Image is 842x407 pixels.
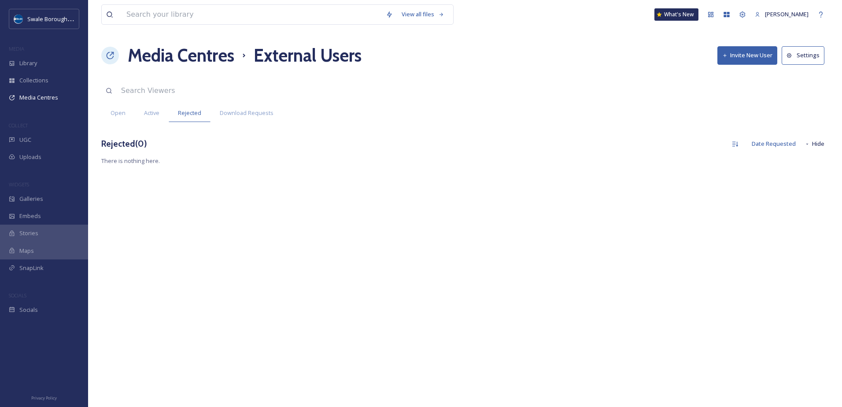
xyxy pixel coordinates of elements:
button: Invite New User [717,46,777,64]
div: Date Requested [747,135,800,152]
span: Open [111,109,126,117]
span: Galleries [19,195,43,203]
span: Rejected [178,109,201,117]
span: Download Requests [220,109,273,117]
h1: External Users [254,42,362,69]
span: Socials [19,306,38,314]
span: Uploads [19,153,41,161]
span: Maps [19,247,34,255]
a: Media Centres [128,42,234,69]
span: [PERSON_NAME] [765,10,809,18]
span: Collections [19,76,48,85]
button: Hide [800,135,829,152]
span: There is nothing here. [101,157,829,165]
span: Swale Borough Council [27,15,88,23]
span: Privacy Policy [31,395,57,401]
button: Settings [782,46,824,64]
span: SOCIALS [9,292,26,299]
span: UGC [19,136,31,144]
h3: Rejected ( 0 ) [101,137,147,150]
span: SnapLink [19,264,44,272]
span: Stories [19,229,38,237]
a: Privacy Policy [31,392,57,403]
input: Search Viewers [117,81,321,100]
img: Swale-Borough-Council-default-social-image.png [14,15,23,23]
span: Embeds [19,212,41,220]
span: Library [19,59,37,67]
span: Media Centres [19,93,58,102]
a: [PERSON_NAME] [750,6,813,23]
a: What's New [654,8,698,21]
span: WIDGETS [9,181,29,188]
span: MEDIA [9,45,24,52]
a: Settings [782,46,829,64]
span: COLLECT [9,122,28,129]
span: Active [144,109,159,117]
input: Search your library [122,5,381,24]
a: View all files [397,6,449,23]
